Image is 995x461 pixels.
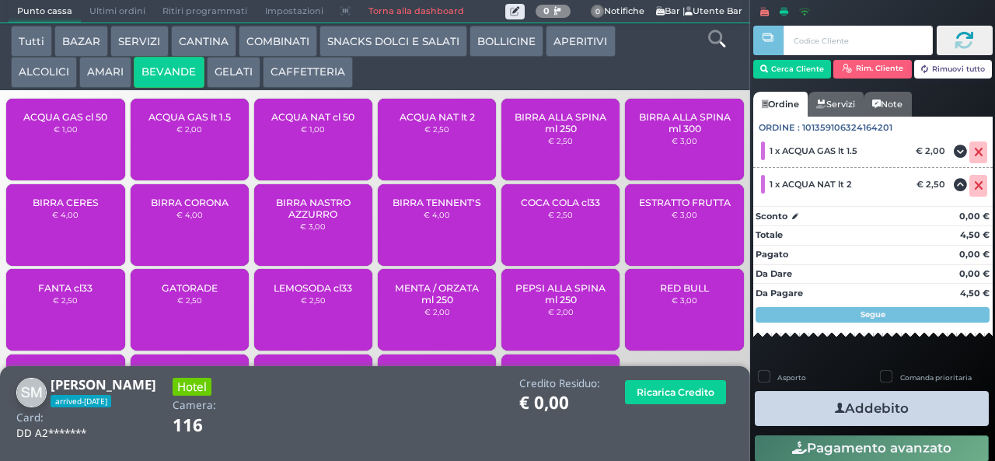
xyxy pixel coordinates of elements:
[424,124,449,134] small: € 2,50
[23,111,107,123] span: ACQUA GAS cl 50
[802,121,892,134] span: 101359106324164201
[151,197,229,208] span: BIRRA CORONA
[515,282,607,306] span: PEPSI ALLA SPINA ml 250
[759,121,800,134] span: Ordine :
[548,307,574,316] small: € 2,00
[959,249,990,260] strong: 0,00 €
[271,111,354,123] span: ACQUA NAT cl 50
[808,92,864,117] a: Servizi
[319,26,467,57] button: SNACKS DOLCI E SALATI
[9,1,81,23] span: Punto cassa
[110,26,168,57] button: SERVIZI
[756,288,803,299] strong: Da Pagare
[38,282,93,294] span: FANTA cl33
[162,282,218,294] span: GATORADE
[177,295,202,305] small: € 2,50
[770,179,852,190] span: 1 x ACQUA NAT lt 2
[672,295,697,305] small: € 3,00
[16,378,47,408] img: Simon Maria Gonnelli
[424,307,450,316] small: € 2,00
[914,179,953,190] div: € 2,50
[134,57,204,88] button: BEVANDE
[625,380,726,404] button: Ricarica Credito
[914,60,993,79] button: Rimuovi tutto
[154,1,256,23] span: Ritiri programmati
[519,378,600,389] h4: Credito Residuo:
[546,26,615,57] button: APERITIVI
[16,412,44,424] h4: Card:
[960,288,990,299] strong: 4,50 €
[148,111,231,123] span: ACQUA GAS lt 1.5
[756,268,792,279] strong: Da Dare
[660,282,709,294] span: RED BULL
[301,295,326,305] small: € 2,50
[639,197,731,208] span: ESTRATTO FRUTTA
[543,5,550,16] b: 0
[54,26,108,57] button: BAZAR
[54,124,78,134] small: € 1,00
[861,309,885,320] strong: Segue
[51,375,156,393] b: [PERSON_NAME]
[79,57,131,88] button: AMARI
[207,57,260,88] button: GELATI
[176,210,203,219] small: € 4,00
[753,60,832,79] button: Cerca Cliente
[756,210,787,223] strong: Sconto
[959,268,990,279] strong: 0,00 €
[470,26,543,57] button: BOLLICINE
[11,57,77,88] button: ALCOLICI
[176,124,202,134] small: € 2,00
[784,26,932,55] input: Codice Cliente
[267,197,360,220] span: BIRRA NASTRO AZZURRO
[770,145,857,156] span: 1 x ACQUA GAS lt 1.5
[274,282,352,294] span: LEMOSODA cl33
[173,400,216,411] h4: Camera:
[391,282,484,306] span: MENTA / ORZATA ml 250
[756,249,788,260] strong: Pagato
[33,197,99,208] span: BIRRA CERES
[300,222,326,231] small: € 3,00
[638,111,731,134] span: BIRRA ALLA SPINA ml 300
[755,391,989,426] button: Addebito
[81,1,154,23] span: Ultimi ordini
[777,372,806,382] label: Asporto
[257,1,332,23] span: Impostazioni
[171,26,236,57] button: CANTINA
[913,145,953,156] div: € 2,00
[672,136,697,145] small: € 3,00
[53,295,78,305] small: € 2,50
[239,26,317,57] button: COMBINATI
[960,229,990,240] strong: 4,50 €
[756,229,783,240] strong: Totale
[359,1,472,23] a: Torna alla dashboard
[400,111,475,123] span: ACQUA NAT lt 2
[548,136,573,145] small: € 2,50
[515,111,607,134] span: BIRRA ALLA SPINA ml 250
[864,92,911,117] a: Note
[263,57,353,88] button: CAFFETTERIA
[672,210,697,219] small: € 3,00
[753,92,808,117] a: Ordine
[833,60,912,79] button: Rim. Cliente
[11,26,52,57] button: Tutti
[51,395,111,407] span: arrived-[DATE]
[301,124,325,134] small: € 1,00
[52,210,79,219] small: € 4,00
[173,378,211,396] h3: Hotel
[521,197,600,208] span: COCA COLA cl33
[591,5,605,19] span: 0
[393,197,481,208] span: BIRRA TENNENT'S
[173,416,246,435] h1: 116
[900,372,972,382] label: Comanda prioritaria
[519,393,600,413] h1: € 0,00
[424,210,450,219] small: € 4,00
[959,211,990,222] strong: 0,00 €
[548,210,573,219] small: € 2,50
